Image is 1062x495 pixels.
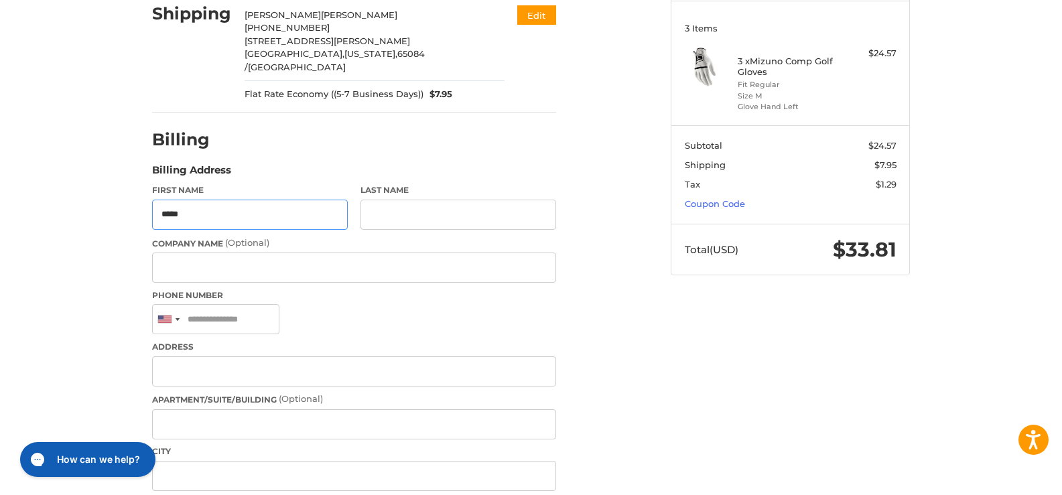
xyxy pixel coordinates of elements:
[279,393,323,404] small: (Optional)
[321,9,397,20] span: [PERSON_NAME]
[152,236,556,250] label: Company Name
[152,184,348,196] label: First Name
[248,62,346,72] span: [GEOGRAPHIC_DATA]
[225,237,269,248] small: (Optional)
[874,159,897,170] span: $7.95
[844,47,897,60] div: $24.57
[245,22,330,33] span: [PHONE_NUMBER]
[152,445,556,457] label: City
[152,163,231,184] legend: Billing Address
[152,289,556,301] label: Phone Number
[685,23,897,33] h3: 3 Items
[245,88,423,101] span: Flat Rate Economy ((5-7 Business Days))
[152,341,556,353] label: Address
[344,48,397,59] span: [US_STATE],
[685,179,700,190] span: Tax
[738,90,840,102] li: Size M
[685,243,738,256] span: Total (USD)
[245,48,344,59] span: [GEOGRAPHIC_DATA],
[153,305,184,334] div: United States: +1
[245,36,410,46] span: [STREET_ADDRESS][PERSON_NAME]
[868,140,897,151] span: $24.57
[685,159,726,170] span: Shipping
[833,237,897,262] span: $33.81
[738,79,840,90] li: Fit Regular
[360,184,556,196] label: Last Name
[738,56,840,78] h4: 3 x Mizuno Comp Golf Gloves
[423,88,453,101] span: $7.95
[245,48,425,72] span: 65084 /
[685,140,722,151] span: Subtotal
[876,179,897,190] span: $1.29
[13,437,159,482] iframe: Gorgias live chat messenger
[245,9,321,20] span: [PERSON_NAME]
[517,5,556,25] button: Edit
[152,393,556,406] label: Apartment/Suite/Building
[152,3,231,24] h2: Shipping
[152,129,230,150] h2: Billing
[738,101,840,113] li: Glove Hand Left
[685,198,745,209] a: Coupon Code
